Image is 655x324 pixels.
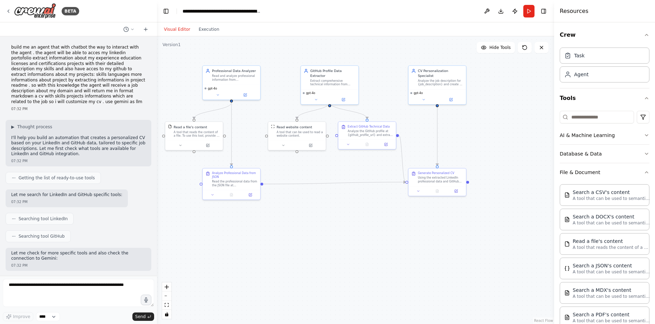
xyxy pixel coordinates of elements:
[295,102,332,119] g: Edge from 7330ce39-4860-4316-8dbd-59a072647aea to cca21841-0763-4208-8cea-a7bfc313ec84
[573,318,650,324] p: A tool that can be used to semantic search a query from a PDF's content.
[11,263,146,268] div: 07:32 PM
[162,301,171,310] button: fit view
[560,145,649,163] button: Database & Data
[330,97,357,102] button: Open in side panel
[160,25,194,34] button: Visual Editor
[564,217,570,222] img: DOCXSearchTool
[11,251,146,261] p: Let me check for more specific tools and also check the connection to Gemini:
[11,106,146,111] div: 07:32 PM
[573,213,650,220] div: Search a DOCX's content
[14,3,56,19] img: Logo
[564,192,570,198] img: CSVSearchTool
[17,124,52,130] span: Thought process
[573,262,650,269] div: Search a JSON's content
[489,45,511,50] span: Hide Tools
[19,233,65,239] span: Searching tool GitHub
[208,87,217,91] span: gpt-4o
[3,312,33,321] button: Improve
[212,74,257,81] div: Read and analyze professional information from {linkedin_data_file} JSON file, extracting and org...
[140,25,151,34] button: Start a new chat
[135,314,146,319] span: Send
[194,143,221,148] button: Open in side panel
[263,180,406,186] g: Edge from 57756267-76fa-408c-abeb-3c74457b87d6 to 6ff832d8-49c0-414c-ab73-6c8112ad2706
[229,102,234,165] g: Edge from b20d3785-7d41-4176-8679-6232e9fb6d7c to 57756267-76fa-408c-abeb-3c74457b87d6
[163,42,181,48] div: Version 1
[174,124,207,129] div: Read a file's content
[132,312,154,321] button: Send
[574,71,588,78] div: Agent
[242,192,258,197] button: Open in side panel
[212,180,257,187] div: Read the professional data from the JSON file at {linkedin_data_file} and extract comprehensive i...
[222,192,242,197] button: No output available
[438,97,464,102] button: Open in side panel
[162,310,171,319] button: toggle interactivity
[564,290,570,296] img: MDXSearchTool
[168,124,172,128] img: FileReadTool
[418,171,454,175] div: Generate Personalized CV
[539,6,549,16] button: Hide right sidebar
[564,241,570,247] img: FileReadTool
[338,121,397,150] div: Extract GitHub Technical DataAnalyze the GitHub profile at {github_profile_url} and extract compr...
[141,295,151,305] button: Click to speak your automation idea
[564,315,570,320] img: PDFSearchTool
[277,130,323,138] div: A tool that can be used to read a website content.
[165,121,223,150] div: FileReadToolRead a file's contentA tool that reads the content of a file. To use this tool, provi...
[212,69,257,73] div: Professional Data Analyzer
[301,65,359,105] div: GitHub Profile Data ExtractorExtract comprehensive technical information from GitHub profiles and...
[348,124,390,128] div: Extract GitHub Technical Data
[573,220,650,226] p: A tool that can be used to semantic search a query from a DOCX's content.
[408,168,467,196] div: Generate Personalized CVUsing the extracted LinkedIn professional data and GitHub technical data,...
[435,102,440,165] g: Edge from b9b3e22d-c946-40cd-a3bc-486a0fcf4c0c to 6ff832d8-49c0-414c-ab73-6c8112ad2706
[564,266,570,271] img: JSONSearchTool
[212,171,257,179] div: Analyze Professional Data from JSON
[120,25,137,34] button: Switch to previous chat
[19,175,95,181] span: Getting the list of ready-to-use tools
[306,91,315,95] span: gpt-4o
[477,42,515,53] button: Hide Tools
[427,188,447,194] button: No output available
[174,130,220,138] div: A tool that reads the content of a file. To use this tool, provide a 'file_path' parameter with t...
[310,69,356,78] div: GitHub Profile Data Extractor
[378,142,394,147] button: Open in side panel
[162,282,171,319] div: React Flow controls
[357,142,377,147] button: No output available
[182,8,261,15] nav: breadcrumb
[13,314,30,319] span: Improve
[399,133,406,185] g: Edge from abc3768d-bf85-4282-8f33-dfad115dbf57 to 6ff832d8-49c0-414c-ab73-6c8112ad2706
[310,79,356,86] div: Extract comprehensive technical information from GitHub profiles and repositories including proje...
[573,311,650,318] div: Search a PDF's content
[11,124,14,130] span: ▶
[11,135,146,157] p: I'll help you build an automation that creates a personalized CV based on your LinkedIn and GitHu...
[202,168,261,200] div: Analyze Professional Data from JSONRead the professional data from the JSON file at {linkedin_dat...
[162,291,171,301] button: zoom out
[560,45,649,88] div: Crew
[560,25,649,45] button: Crew
[560,126,649,144] button: AI & Machine Learning
[573,287,650,294] div: Search a MDX's content
[161,6,171,16] button: Hide left sidebar
[232,92,258,98] button: Open in side panel
[573,238,650,245] div: Read a file's content
[202,65,261,100] div: Professional Data AnalyzerRead and analyze professional information from {linkedin_data_file} JSO...
[560,163,649,181] button: File & Document
[408,65,467,105] div: CV Personalization SpecialistAnalyze the job description for {job_description} and create a perso...
[573,196,650,201] p: A tool that can be used to semantic search a query from a CSV's content.
[573,245,650,250] p: A tool that reads the content of a file. To use this tool, provide a 'file_path' parameter with t...
[573,294,650,299] p: A tool that can be used to semantic search a query from a MDX's content.
[192,102,234,119] g: Edge from b20d3785-7d41-4176-8679-6232e9fb6d7c to 18eb193a-25ab-4bf9-9974-60ac578934c6
[573,269,650,275] p: A tool that can be used to semantic search a query from a JSON's content.
[418,79,463,86] div: Analyze the job description for {job_description} and create a personalized, professional CV in m...
[348,129,393,137] div: Analyze the GitHub profile at {github_profile_url} and extract comprehensive technical informatio...
[62,7,79,15] div: BETA
[574,52,585,59] div: Task
[11,124,52,130] button: ▶Thought process
[560,88,649,108] button: Tools
[268,121,326,150] div: ScrapeWebsiteToolRead website contentA tool that can be used to read a website content.
[534,319,553,323] a: React Flow attribution
[327,102,370,119] g: Edge from 7330ce39-4860-4316-8dbd-59a072647aea to abc3768d-bf85-4282-8f33-dfad115dbf57
[418,69,463,78] div: CV Personalization Specialist
[418,176,463,183] div: Using the extracted LinkedIn professional data and GitHub technical data, analyze the provided jo...
[448,188,464,194] button: Open in side panel
[11,45,146,105] p: build me an agent that with chatbot the way to interact with the agent . the agent will be able t...
[271,124,275,128] img: ScrapeWebsiteTool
